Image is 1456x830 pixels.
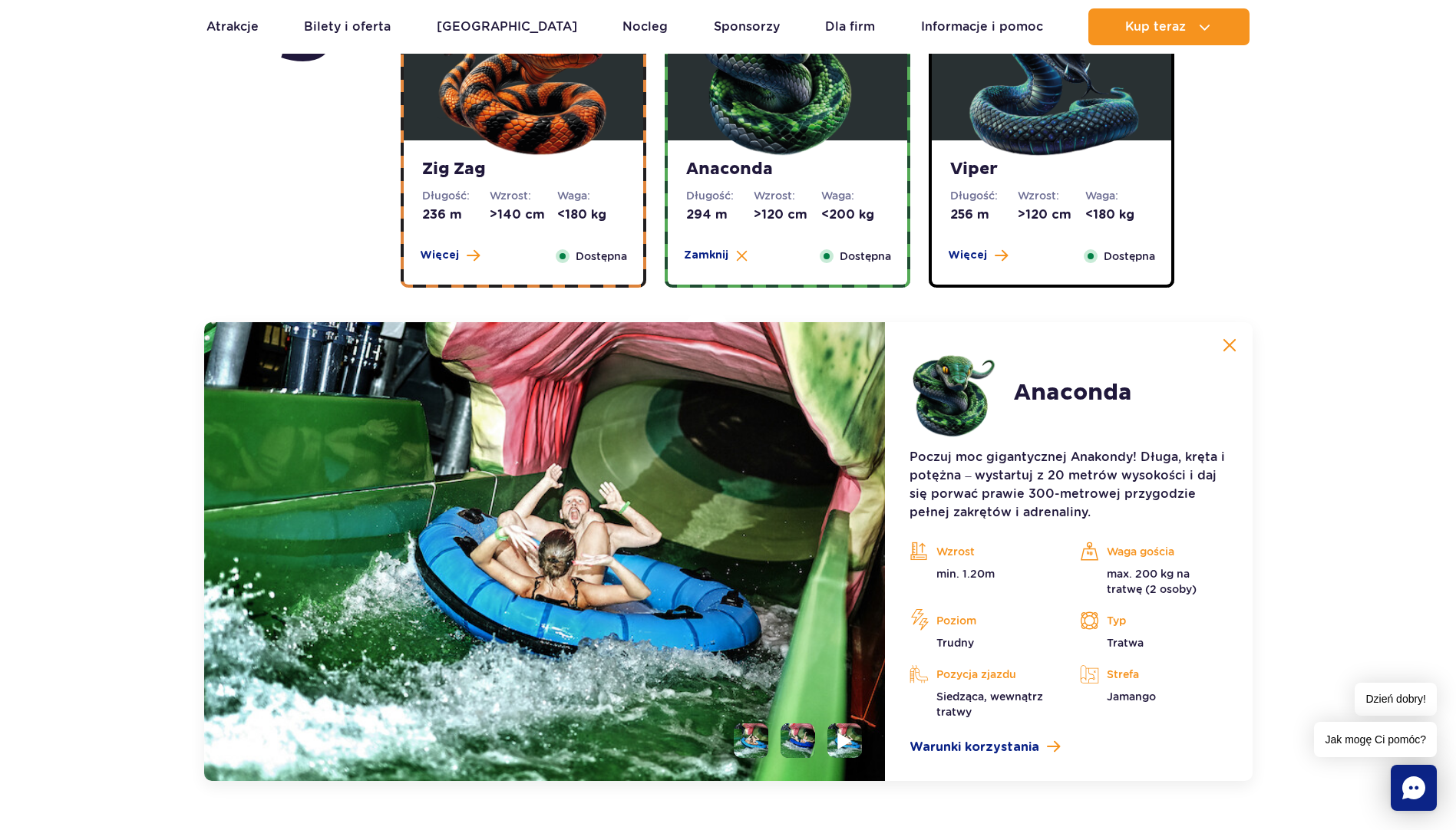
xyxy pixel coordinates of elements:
span: Więcej [948,248,987,263]
p: Waga gościa [1080,540,1227,563]
span: Więcej [420,248,459,263]
span: Kup teraz [1125,20,1186,34]
span: Dostępna [840,248,891,265]
dd: >120 cm [1018,206,1085,223]
p: Poczuj moc gigantycznej Anakondy! Długa, kręta i potężna – wystartuj z 20 metrów wysokości i daj ... [910,448,1227,522]
p: Poziom [910,609,1057,632]
dt: Długość: [950,188,1018,203]
strong: Viper [950,159,1153,180]
img: 683e9d7f6dccb324111516.png [910,347,1002,439]
dt: Waga: [557,188,625,203]
h2: Anaconda [1014,379,1132,407]
span: Warunki korzystania [910,738,1039,756]
dt: Długość: [422,188,490,203]
dt: Długość: [686,188,754,203]
p: Siedząca, wewnątrz tratwy [910,689,1057,720]
dt: Wzrost: [1018,188,1085,203]
a: Dla firm [825,8,875,45]
strong: Anaconda [686,159,889,180]
a: Nocleg [622,8,668,45]
a: Bilety i oferta [304,8,391,45]
span: Dzień dobry! [1355,683,1437,716]
dd: >120 cm [754,206,821,223]
dd: <180 kg [1085,206,1153,223]
span: Zamknij [684,248,728,263]
a: [GEOGRAPHIC_DATA] [437,8,577,45]
a: Atrakcje [206,8,259,45]
a: Warunki korzystania [910,738,1227,756]
dt: Wzrost: [490,188,557,203]
button: Więcej [948,248,1008,263]
dd: 236 m [422,206,490,223]
a: Informacje i pomoc [921,8,1043,45]
button: Zamknij [684,248,748,263]
p: Trudny [910,635,1057,650]
button: Kup teraz [1088,8,1250,45]
span: Dostępna [576,248,627,265]
strong: Zig Zag [422,159,625,180]
dd: 256 m [950,206,1018,223]
dd: 294 m [686,206,754,223]
dt: Waga: [1085,188,1153,203]
dt: Wzrost: [754,188,821,203]
p: min. 1.20m [910,566,1057,581]
span: Dostępna [1104,248,1155,265]
p: Pozycja zjazdu [910,663,1057,686]
dt: Waga: [821,188,889,203]
button: Więcej [420,248,480,263]
p: Tratwa [1080,635,1227,650]
dd: <200 kg [821,206,889,223]
dd: <180 kg [557,206,625,223]
span: Jak mogę Ci pomóc? [1314,722,1437,757]
p: Strefa [1080,663,1227,686]
p: Jamango [1080,689,1227,704]
div: Chat [1391,765,1437,811]
p: Wzrost [910,540,1057,563]
dd: >140 cm [490,206,557,223]
a: Sponsorzy [714,8,780,45]
p: Typ [1080,609,1227,632]
p: max. 200 kg na tratwę (2 osoby) [1080,566,1227,597]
